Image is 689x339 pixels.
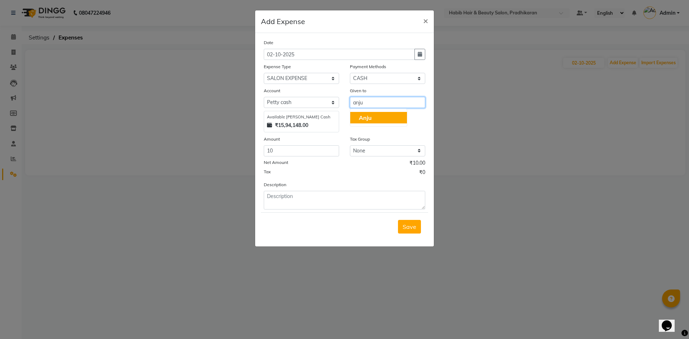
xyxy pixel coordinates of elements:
[659,310,682,332] iframe: chat widget
[264,136,280,142] label: Amount
[267,114,336,120] div: Available [PERSON_NAME] Cash
[423,15,428,26] span: ×
[264,159,288,166] label: Net Amount
[398,220,421,234] button: Save
[350,136,370,142] label: Tax Group
[350,97,425,108] input: Given to
[264,145,339,156] input: Amount
[419,169,425,178] span: ₹0
[350,63,386,70] label: Payment Methods
[417,10,434,30] button: Close
[403,223,416,230] span: Save
[264,63,291,70] label: Expense Type
[350,88,366,94] label: Given to
[261,16,305,27] h5: Add Expense
[264,39,273,46] label: Date
[264,169,271,175] label: Tax
[264,88,280,94] label: Account
[264,182,286,188] label: Description
[275,122,308,129] strong: ₹15,94,148.00
[359,114,372,121] span: Anju
[409,159,425,169] span: ₹10.00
